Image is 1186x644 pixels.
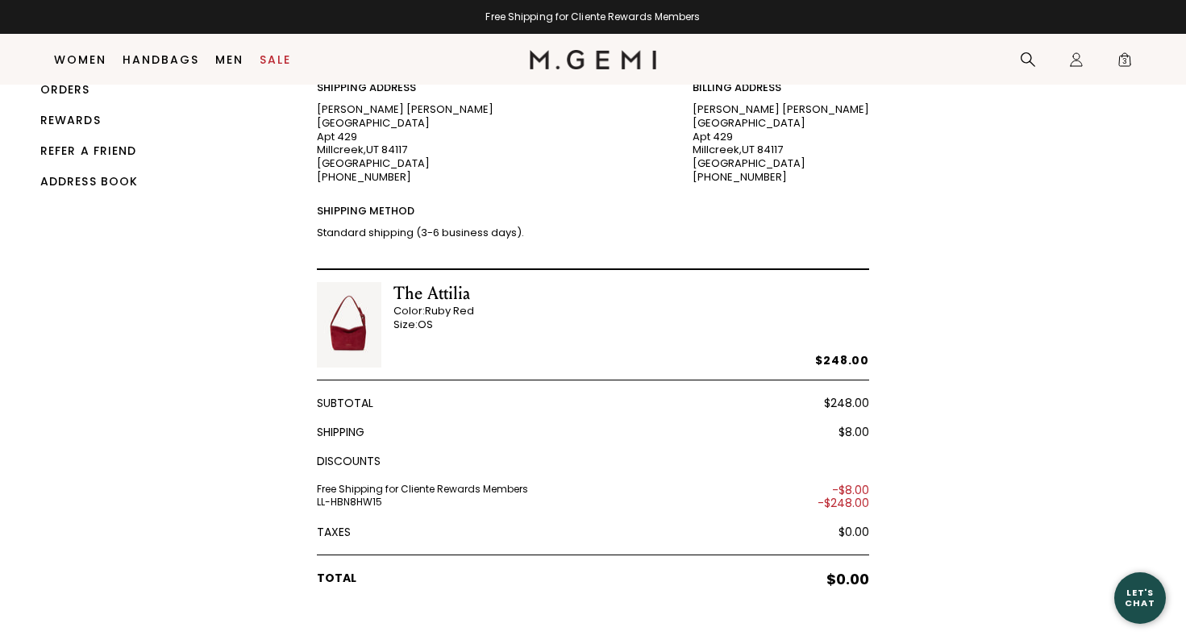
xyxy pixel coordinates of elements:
a: Orders [40,81,90,98]
div: The Attilia [393,282,474,305]
div: LL-HBN8HW15 [317,497,382,509]
div: Subtotal [317,380,870,409]
a: Handbags [123,53,199,66]
div: [GEOGRAPHIC_DATA] [317,117,524,131]
div: [GEOGRAPHIC_DATA] [693,117,869,131]
div: [GEOGRAPHIC_DATA] [693,157,869,171]
a: Men [215,53,243,66]
div: Millcreek , UT 84117 [317,143,524,157]
div: [GEOGRAPHIC_DATA] [317,157,524,171]
div: [PERSON_NAME] [PERSON_NAME] [693,103,869,117]
div: Shipping Method [317,185,524,226]
div: [PHONE_NUMBER] [693,171,869,185]
a: Women [54,53,106,66]
div: Shipping [317,409,870,438]
span: $0.00 [839,526,869,538]
div: Apt 429 [693,131,869,144]
div: Total [317,555,870,584]
div: Size: OS [393,318,474,332]
div: Millcreek , UT 84117 [693,143,869,157]
div: - $248.00 [818,497,869,509]
div: Taxes [317,509,870,538]
a: Sale [260,53,291,66]
div: Apt 429 [317,131,524,144]
div: Color: Ruby Red [393,305,474,318]
span: 3 [1117,55,1133,71]
span: $0.00 [826,571,869,588]
span: $248.00 [824,397,869,409]
a: Refer a Friend [40,143,136,159]
img: M.Gemi [530,50,656,69]
div: Standard shipping (3-6 business days). [317,226,524,240]
div: Free Shipping for Cliente Rewards Members [317,484,528,497]
a: Address Book [40,173,138,189]
div: Let's Chat [1114,588,1166,608]
span: $8.00 [839,426,869,438]
a: Rewards [40,112,101,128]
div: [PERSON_NAME] [PERSON_NAME] [317,103,524,117]
div: Discounts [317,438,870,467]
div: - $8.00 [832,484,869,497]
div: [PHONE_NUMBER] [317,171,524,185]
div: $248.00 [815,353,869,368]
